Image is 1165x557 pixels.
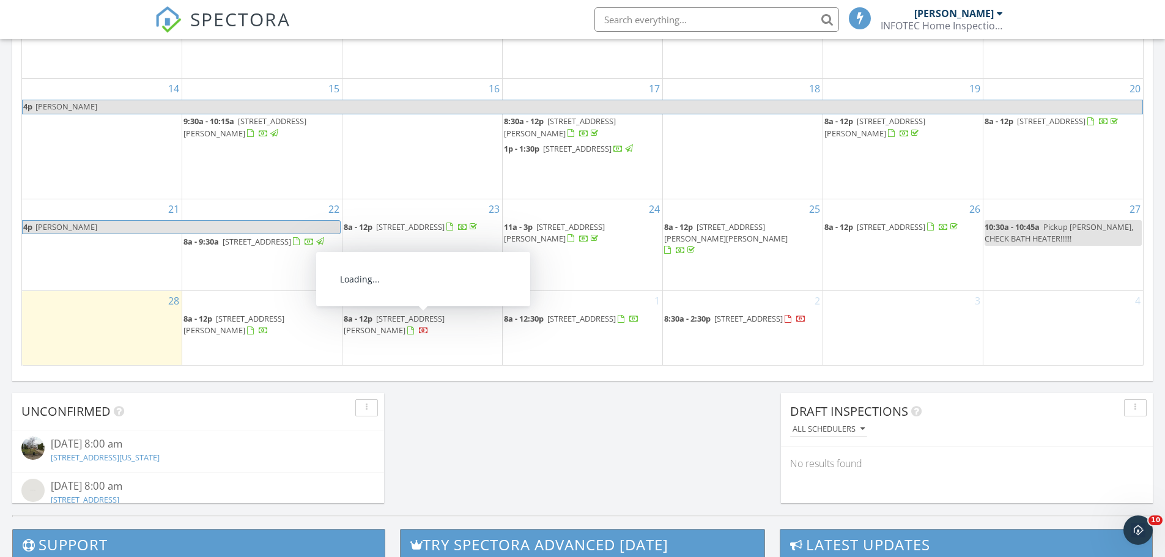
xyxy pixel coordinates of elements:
a: 8:30a - 12p [STREET_ADDRESS][PERSON_NAME] [504,114,661,141]
td: Go to September 22, 2025 [182,199,342,291]
span: [PERSON_NAME] [35,221,97,232]
a: 8a - 12p [STREET_ADDRESS][PERSON_NAME] [344,313,445,336]
a: [DATE] 8:00 am [STREET_ADDRESS] [21,479,375,508]
img: streetview [21,479,45,502]
td: Go to September 27, 2025 [983,199,1143,291]
span: Unconfirmed [21,403,111,419]
td: Go to September 18, 2025 [662,79,823,199]
span: 4p [23,100,33,113]
span: 8a - 12p [183,313,212,324]
td: Go to October 4, 2025 [983,291,1143,365]
span: [STREET_ADDRESS] [1017,116,1085,127]
div: INFOTEC Home Inspection, LLC [881,20,1003,32]
span: 8a - 12p [985,116,1013,127]
span: [STREET_ADDRESS] [543,143,612,154]
a: 8a - 12p [STREET_ADDRESS] [344,221,479,232]
span: 8:30a - 12p [504,116,544,127]
a: [DATE] 8:00 am [STREET_ADDRESS][US_STATE] [21,437,375,466]
span: [STREET_ADDRESS][PERSON_NAME][PERSON_NAME] [664,221,788,244]
span: [STREET_ADDRESS] [714,313,783,324]
a: 8a - 12p [STREET_ADDRESS][PERSON_NAME] [344,312,501,338]
span: [STREET_ADDRESS][PERSON_NAME] [344,313,445,336]
a: Go to October 2, 2025 [812,291,823,311]
a: 8a - 12:30p [STREET_ADDRESS] [504,313,639,324]
td: Go to September 20, 2025 [983,79,1143,199]
span: [STREET_ADDRESS] [223,236,291,247]
a: Go to October 3, 2025 [972,291,983,311]
a: Go to September 23, 2025 [486,199,502,219]
a: Go to September 26, 2025 [967,199,983,219]
a: SPECTORA [155,17,290,42]
span: 1p - 1:30p [504,143,539,154]
iframe: Intercom live chat [1123,515,1153,545]
a: Go to October 4, 2025 [1133,291,1143,311]
span: [STREET_ADDRESS] [376,221,445,232]
td: Go to September 14, 2025 [22,79,182,199]
span: [STREET_ADDRESS][PERSON_NAME] [183,313,284,336]
span: Pickup [PERSON_NAME], CHECK BATH HEATER!!!!!! [985,221,1133,244]
span: 11a - 3p [504,221,533,232]
td: Go to September 24, 2025 [503,199,663,291]
span: [STREET_ADDRESS] [857,221,925,232]
td: Go to October 3, 2025 [823,291,983,365]
td: Go to September 23, 2025 [342,199,503,291]
span: [PERSON_NAME] [35,101,97,112]
a: Go to September 22, 2025 [326,199,342,219]
span: 8a - 12p [824,116,853,127]
a: Go to September 20, 2025 [1127,79,1143,98]
a: Go to September 19, 2025 [967,79,983,98]
td: Go to September 30, 2025 [342,291,503,365]
td: Go to September 29, 2025 [182,291,342,365]
div: No results found [781,447,1153,480]
a: 8a - 9:30a [STREET_ADDRESS] [183,236,326,247]
a: 8a - 12p [STREET_ADDRESS] [985,114,1142,129]
a: 8a - 12p [STREET_ADDRESS][PERSON_NAME] [824,114,982,141]
a: Go to September 21, 2025 [166,199,182,219]
div: [DATE] 8:00 am [51,479,346,494]
button: All schedulers [790,421,867,438]
span: 8a - 12p [344,313,372,324]
span: 8a - 9:30a [183,236,219,247]
a: 8a - 12p [STREET_ADDRESS][PERSON_NAME] [183,312,341,338]
a: 8a - 9:30a [STREET_ADDRESS] [183,235,341,249]
td: Go to September 28, 2025 [22,291,182,365]
a: 8a - 12p [STREET_ADDRESS][PERSON_NAME] [824,116,925,138]
td: Go to October 2, 2025 [662,291,823,365]
span: 8:30a - 2:30p [664,313,711,324]
span: [STREET_ADDRESS][PERSON_NAME] [183,116,306,138]
span: [STREET_ADDRESS] [547,313,616,324]
a: Go to September 29, 2025 [326,291,342,311]
a: Go to September 16, 2025 [486,79,502,98]
span: [STREET_ADDRESS][PERSON_NAME] [504,116,616,138]
span: 8a - 12p [664,221,693,232]
a: 8a - 12p [STREET_ADDRESS] [344,220,501,235]
a: 11a - 3p [STREET_ADDRESS][PERSON_NAME] [504,220,661,246]
td: Go to September 15, 2025 [182,79,342,199]
a: 9:30a - 10:15a [STREET_ADDRESS][PERSON_NAME] [183,116,306,138]
input: Search everything... [594,7,839,32]
a: 8:30a - 12p [STREET_ADDRESS][PERSON_NAME] [504,116,616,138]
span: 10 [1148,515,1163,525]
a: 8a - 12p [STREET_ADDRESS] [824,220,982,235]
a: 8a - 12p [STREET_ADDRESS][PERSON_NAME][PERSON_NAME] [664,221,788,256]
a: Go to September 18, 2025 [807,79,823,98]
td: Go to September 25, 2025 [662,199,823,291]
td: Go to September 17, 2025 [503,79,663,199]
span: 8a - 12p [344,221,372,232]
span: 9:30a - 10:15a [183,116,234,127]
a: 8a - 12p [STREET_ADDRESS][PERSON_NAME] [183,313,284,336]
a: Go to September 24, 2025 [646,199,662,219]
a: Go to September 17, 2025 [646,79,662,98]
img: streetview [21,437,45,460]
span: SPECTORA [190,6,290,32]
div: [PERSON_NAME] [914,7,994,20]
td: Go to September 21, 2025 [22,199,182,291]
div: All schedulers [793,425,865,433]
span: 8a - 12p [824,221,853,232]
a: Go to September 15, 2025 [326,79,342,98]
td: Go to September 16, 2025 [342,79,503,199]
a: Go to September 28, 2025 [166,291,182,311]
a: Go to September 25, 2025 [807,199,823,219]
a: 1p - 1:30p [STREET_ADDRESS] [504,143,635,154]
td: Go to October 1, 2025 [503,291,663,365]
